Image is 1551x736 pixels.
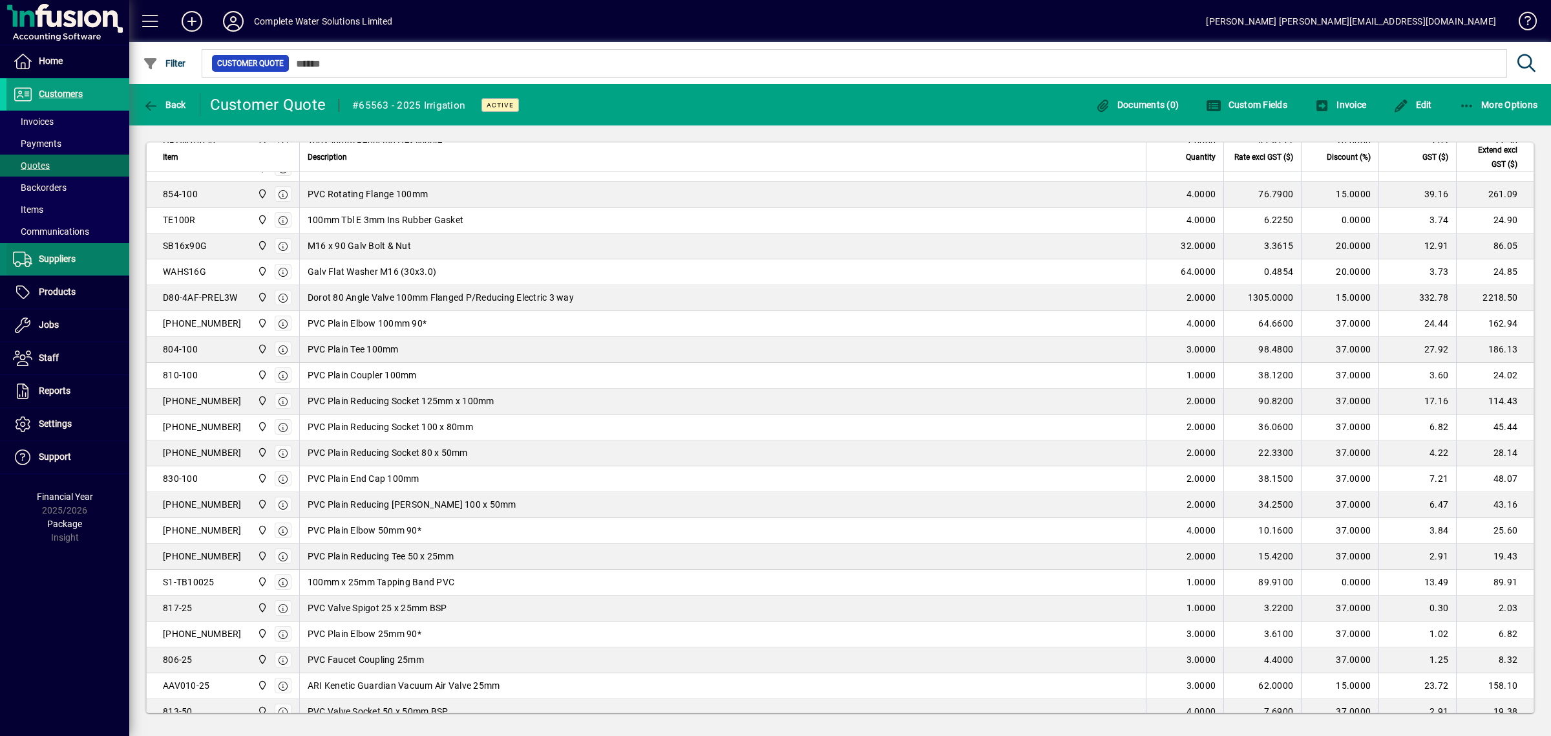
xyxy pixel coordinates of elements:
[13,204,43,215] span: Items
[308,498,516,511] span: PVC Plain Reducing [PERSON_NAME] 100 x 50mm
[1378,647,1456,673] td: 1.25
[1187,601,1216,614] span: 1.0000
[1456,440,1534,466] td: 28.14
[1187,472,1216,485] span: 2.0000
[1378,415,1456,440] td: 6.82
[1393,100,1432,110] span: Edit
[163,679,209,692] div: AAV010-25
[143,58,186,69] span: Filter
[6,342,129,374] a: Staff
[1378,570,1456,596] td: 13.49
[6,133,129,155] a: Payments
[254,368,269,382] span: Motueka
[1232,369,1293,382] div: 38.1200
[13,160,50,171] span: Quotes
[1187,213,1216,226] span: 4.0000
[254,497,269,512] span: Motueka
[13,116,54,127] span: Invoices
[1187,343,1216,356] span: 3.0000
[171,10,213,33] button: Add
[1378,596,1456,622] td: 0.30
[1456,622,1534,647] td: 6.82
[254,549,269,563] span: Motueka
[6,309,129,341] a: Jobs
[1232,239,1293,252] div: 3.3615
[1314,100,1366,110] span: Invoice
[1456,492,1534,518] td: 43.16
[1232,627,1293,640] div: 3.6100
[6,375,129,407] a: Reports
[1232,524,1293,537] div: 10.1600
[1187,524,1216,537] span: 4.0000
[1301,415,1378,440] td: 37.0000
[13,138,61,149] span: Payments
[1378,233,1456,259] td: 12.91
[163,343,198,356] div: 804-100
[1187,576,1216,589] span: 1.0000
[1232,653,1293,666] div: 4.4000
[1301,259,1378,285] td: 20.0000
[254,627,269,641] span: Motueka
[39,56,63,66] span: Home
[308,679,500,692] span: ARI Kenetic Guardian Vacuum Air Valve 25mm
[1232,576,1293,589] div: 89.9100
[1232,420,1293,433] div: 36.0600
[1378,673,1456,699] td: 23.72
[1187,627,1216,640] span: 3.0000
[1378,622,1456,647] td: 1.02
[1456,337,1534,363] td: 186.13
[1378,182,1456,208] td: 39.16
[6,221,129,243] a: Communications
[1187,369,1216,382] span: 1.0000
[308,343,399,356] span: PVC Plain Tee 100mm
[210,94,326,115] div: Customer Quote
[163,576,215,589] div: S1-TB10025
[308,395,494,407] span: PVC Plain Reducing Socket 125mm x 100mm
[1378,466,1456,492] td: 7.21
[1232,705,1293,718] div: 7.6900
[1232,213,1293,226] div: 6.2250
[1378,518,1456,544] td: 3.84
[1456,647,1534,673] td: 8.32
[1181,239,1216,252] span: 32.0000
[1232,679,1293,692] div: 62.0000
[1456,233,1534,259] td: 86.05
[308,601,447,614] span: PVC Valve Spigot 25 x 25mm BSP
[1301,673,1378,699] td: 15.0000
[1232,343,1293,356] div: 98.4800
[1456,208,1534,233] td: 24.90
[1456,673,1534,699] td: 158.10
[254,239,269,253] span: Motueka
[163,149,178,164] span: Item
[1378,492,1456,518] td: 6.47
[1378,259,1456,285] td: 3.73
[1301,622,1378,647] td: 37.0000
[129,93,200,116] app-page-header-button: Back
[39,352,59,363] span: Staff
[39,254,76,264] span: Suppliers
[1187,446,1216,459] span: 2.0000
[39,451,71,462] span: Support
[143,100,186,110] span: Back
[308,213,463,226] span: 100mm Tbl E 3mm Ins Rubber Gasket
[1456,699,1534,725] td: 19.38
[1187,395,1216,407] span: 2.0000
[1187,420,1216,433] span: 2.0000
[6,155,129,177] a: Quotes
[1456,259,1534,285] td: 24.85
[213,10,254,33] button: Profile
[163,601,193,614] div: 817-25
[1301,285,1378,311] td: 15.0000
[6,441,129,473] a: Support
[1301,389,1378,415] td: 37.0000
[254,265,269,279] span: Motueka
[163,265,206,278] div: WAHS16G
[1301,182,1378,208] td: 15.0000
[1378,440,1456,466] td: 4.22
[308,291,574,304] span: Dorot 80 Angle Valve 100mm Flanged P/Reducing Electric 3 way
[1301,337,1378,363] td: 37.0000
[1186,149,1216,164] span: Quantity
[1301,311,1378,337] td: 37.0000
[39,385,70,396] span: Reports
[1456,415,1534,440] td: 45.44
